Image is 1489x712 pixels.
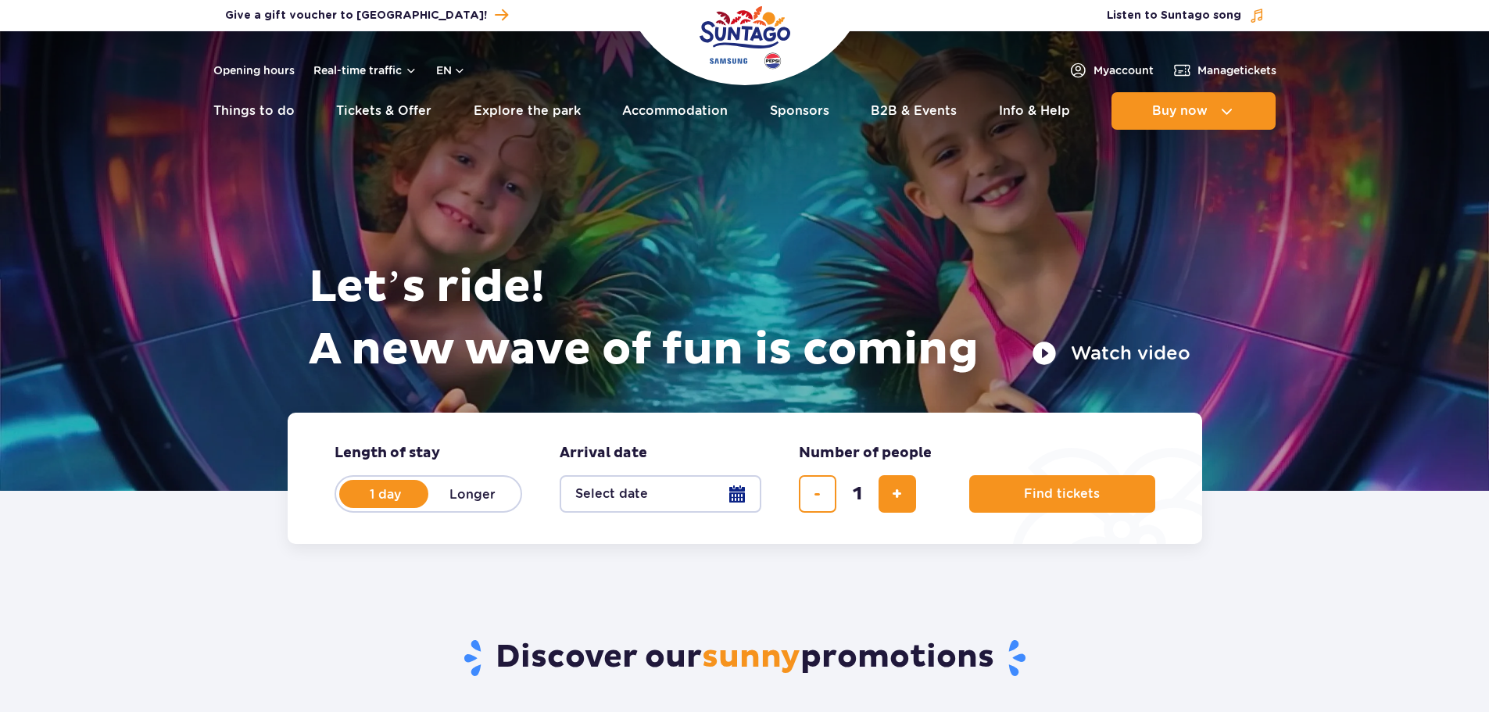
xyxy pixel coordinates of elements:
span: Manage tickets [1197,63,1276,78]
span: Listen to Suntago song [1107,8,1241,23]
span: Find tickets [1024,487,1100,501]
a: Things to do [213,92,295,130]
a: B2B & Events [871,92,957,130]
label: 1 day [341,478,430,510]
span: sunny [702,638,800,677]
form: Planning your visit to Park of Poland [288,413,1202,544]
a: Give a gift voucher to [GEOGRAPHIC_DATA]! [225,5,508,26]
h1: Let’s ride! A new wave of fun is coming [309,256,1190,381]
a: Opening hours [213,63,295,78]
label: Longer [428,478,517,510]
a: Sponsors [770,92,829,130]
button: add ticket [879,475,916,513]
span: Length of stay [335,444,440,463]
span: Buy now [1152,104,1208,118]
h2: Discover our promotions [287,638,1202,678]
input: number of tickets [839,475,876,513]
a: Info & Help [999,92,1070,130]
button: Watch video [1032,341,1190,366]
button: Buy now [1111,92,1276,130]
a: Explore the park [474,92,581,130]
button: remove ticket [799,475,836,513]
a: Myaccount [1068,61,1154,80]
span: My account [1093,63,1154,78]
button: Find tickets [969,475,1155,513]
span: Number of people [799,444,932,463]
button: Listen to Suntago song [1107,8,1265,23]
button: Real-time traffic [313,64,417,77]
span: Arrival date [560,444,647,463]
a: Managetickets [1172,61,1276,80]
a: Accommodation [622,92,728,130]
button: en [436,63,466,78]
button: Select date [560,475,761,513]
span: Give a gift voucher to [GEOGRAPHIC_DATA]! [225,8,487,23]
a: Tickets & Offer [336,92,431,130]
